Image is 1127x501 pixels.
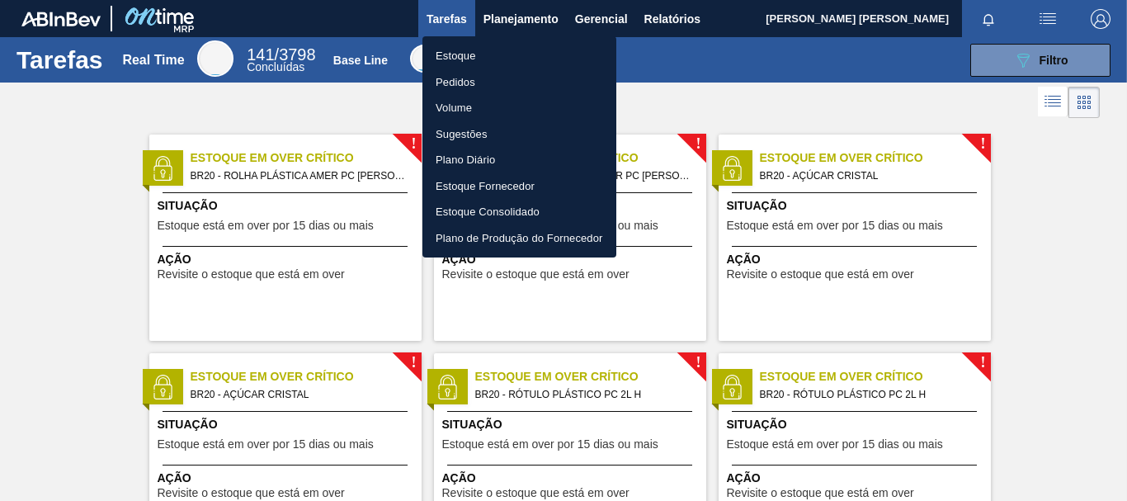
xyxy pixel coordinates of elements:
a: Volume [422,95,616,121]
a: Plano de Produção do Fornecedor [422,225,616,252]
a: Plano Diário [422,147,616,173]
a: Estoque [422,43,616,69]
a: Estoque Fornecedor [422,173,616,200]
a: Pedidos [422,69,616,96]
a: Estoque Consolidado [422,199,616,225]
a: Sugestões [422,121,616,148]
